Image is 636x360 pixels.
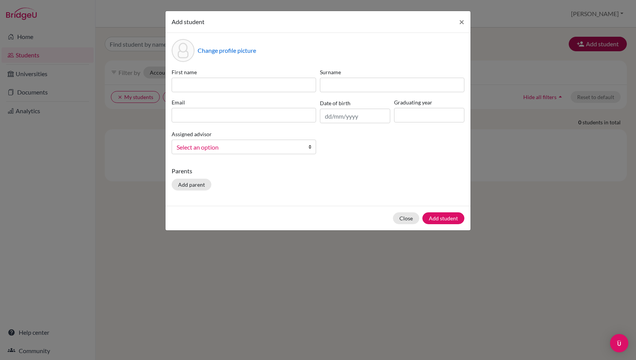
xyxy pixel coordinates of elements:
[177,142,301,152] span: Select an option
[610,334,628,352] div: Open Intercom Messenger
[172,130,212,138] label: Assigned advisor
[172,166,464,176] p: Parents
[453,11,471,33] button: Close
[422,212,464,224] button: Add student
[172,98,316,106] label: Email
[394,98,464,106] label: Graduating year
[172,39,195,62] div: Profile picture
[320,68,464,76] label: Surname
[172,179,211,191] button: Add parent
[320,109,390,123] input: dd/mm/yyyy
[172,18,204,25] span: Add student
[320,99,350,107] label: Date of birth
[172,68,316,76] label: First name
[459,16,464,27] span: ×
[393,212,419,224] button: Close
